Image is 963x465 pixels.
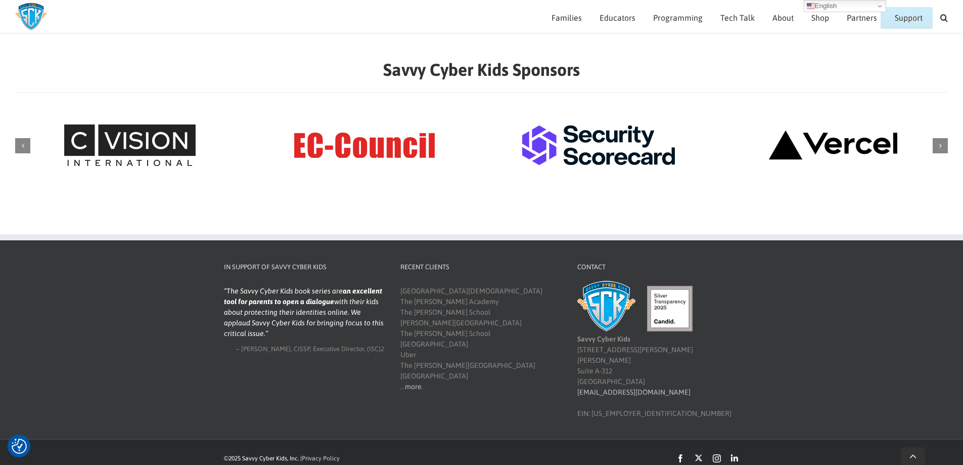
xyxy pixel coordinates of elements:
img: C Vision [41,112,218,178]
span: [PERSON_NAME], CISSP [241,345,310,353]
span: Shop [811,14,829,22]
button: Consent Preferences [12,439,27,454]
div: 5 / 9 [15,112,245,180]
span: Executive Director [313,345,364,353]
a: [EMAIL_ADDRESS][DOMAIN_NAME] [577,388,691,396]
div: 7 / 9 [484,112,714,180]
a: Privacy Policy [302,455,340,462]
img: Vercel [745,112,922,178]
span: (ISC)2 [367,345,384,353]
img: Savvy Cyber Kids [577,281,635,331]
span: Tech Talk [720,14,755,22]
h4: In Support of Savvy Cyber Kids [224,262,385,272]
span: About [772,14,794,22]
img: en [807,2,815,10]
div: ©2025 Savvy Cyber Kids, Inc. | [224,454,532,463]
strong: Savvy Cyber Kids Sponsors [383,60,580,79]
h4: Contact [577,262,738,272]
img: Revisit consent button [12,439,27,454]
blockquote: The Savvy Cyber Kids book series are with their kids about protecting their identities online. We... [224,286,385,339]
div: 8 / 9 [718,112,948,180]
span: Families [552,14,582,22]
span: Partners [847,14,877,22]
img: candid-seal-silver-2025.svg [647,286,693,331]
img: Security Scorecard [510,112,687,178]
div: Previous slide [15,138,30,153]
div: [STREET_ADDRESS][PERSON_NAME][PERSON_NAME] Suite A-312 [GEOGRAPHIC_DATA] EIN: [US_EMPLOYER_IDENTI... [577,286,738,419]
h4: Recent Clients [400,262,561,272]
div: [GEOGRAPHIC_DATA][DEMOGRAPHIC_DATA] The [PERSON_NAME] Academy The [PERSON_NAME] School [PERSON_NA... [400,286,561,392]
b: Savvy Cyber Kids [577,335,630,343]
img: EC-Council [276,112,453,178]
span: Programming [653,14,703,22]
div: Next slide [933,138,948,153]
span: Educators [600,14,635,22]
a: more [405,383,422,391]
img: Savvy Cyber Kids Logo [15,3,47,30]
div: 6 / 9 [250,112,479,180]
span: Support [895,14,923,22]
